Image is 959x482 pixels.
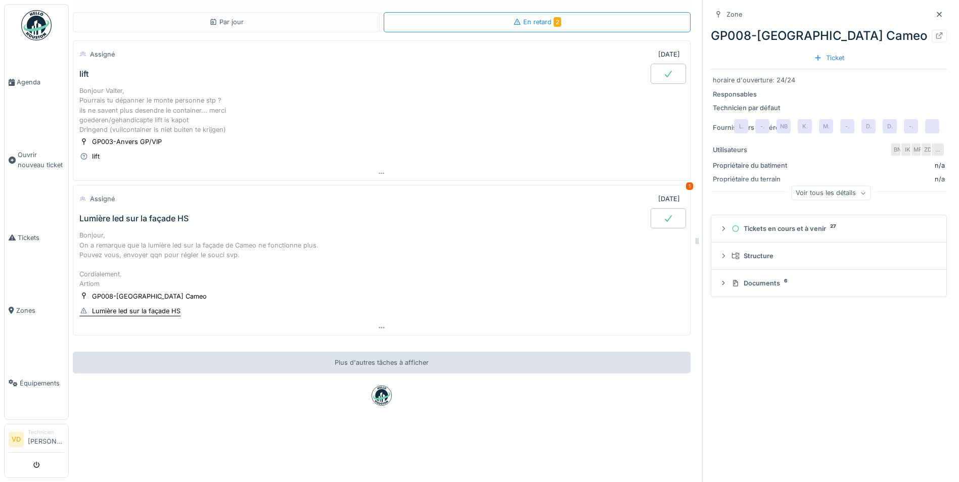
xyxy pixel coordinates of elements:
div: Assigné [90,50,115,59]
div: Responsables [713,89,789,99]
div: 1 [686,182,693,190]
a: VD Technicien[PERSON_NAME] [9,428,64,453]
div: [DATE] [658,50,680,59]
div: Lumière led sur la façade HS [79,214,189,223]
summary: Documents6 [715,274,942,293]
div: Zone [726,10,742,19]
div: Assigné [90,194,115,204]
div: Technicien [28,428,64,436]
div: Plus d'autres tâches à afficher [73,352,691,373]
span: Tickets [18,233,64,243]
div: Voir tous les détails [791,186,871,201]
summary: Structure [715,247,942,265]
li: VD [9,432,24,447]
div: MR [910,142,925,157]
a: Tickets [5,201,68,274]
div: K. [798,119,812,133]
div: D. [883,119,897,133]
div: Par jour [209,17,244,27]
span: 2 [554,17,561,27]
div: Structure [732,251,934,261]
div: Tickets en cours et à venir [732,224,934,233]
span: Équipements [20,378,64,388]
a: Ouvrir nouveau ticket [5,119,68,201]
div: L. [734,119,748,133]
div: IK [900,142,915,157]
span: Ouvrir nouveau ticket [18,150,64,169]
div: lift [79,69,88,79]
div: ZD [921,142,935,157]
div: -. [904,119,918,133]
div: GP003-Anvers GP/VIP [92,137,162,147]
div: Documents [732,278,934,288]
div: BN [890,142,904,157]
span: Agenda [17,77,64,87]
div: D. [861,119,876,133]
img: badge-BVDL4wpA.svg [372,385,392,406]
div: Propriétaire du terrain [713,174,789,184]
img: Badge_color-CXgf-gQk.svg [21,10,52,40]
div: [DATE] [658,194,680,204]
a: Zones [5,274,68,347]
div: Ticket [810,51,848,65]
div: Technicien par défaut [713,103,789,113]
a: Équipements [5,347,68,419]
div: Utilisateurs [713,145,789,155]
div: n/a [935,161,945,170]
div: Fournisseurs préférés [713,123,789,132]
div: … [931,142,945,157]
div: lift [92,152,100,161]
div: Bonjour, On a remarque que la lumière led sur la façade de Cameo ne fonctionne plus. Pouvez vous,... [79,230,684,288]
div: Bonjour Valter, Pourrais tu dépanner le monte personne stp ? ils ne savent plus desendre le conta... [79,86,684,134]
div: n/a [793,174,945,184]
span: En retard [523,18,561,26]
a: Agenda [5,46,68,119]
div: Lumière led sur la façade HS [92,306,180,316]
summary: Tickets en cours et à venir27 [715,219,942,238]
div: -. [840,119,854,133]
div: GP008-[GEOGRAPHIC_DATA] Cameo [711,27,947,45]
div: horaire d'ouverture: 24/24 [713,75,945,85]
li: [PERSON_NAME] [28,428,64,450]
div: GP008-[GEOGRAPHIC_DATA] Cameo [92,292,207,301]
span: Zones [16,306,64,315]
div: Propriétaire du batiment [713,161,789,170]
div: NB [777,119,791,133]
div: M. [819,119,833,133]
div: -. [755,119,769,133]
